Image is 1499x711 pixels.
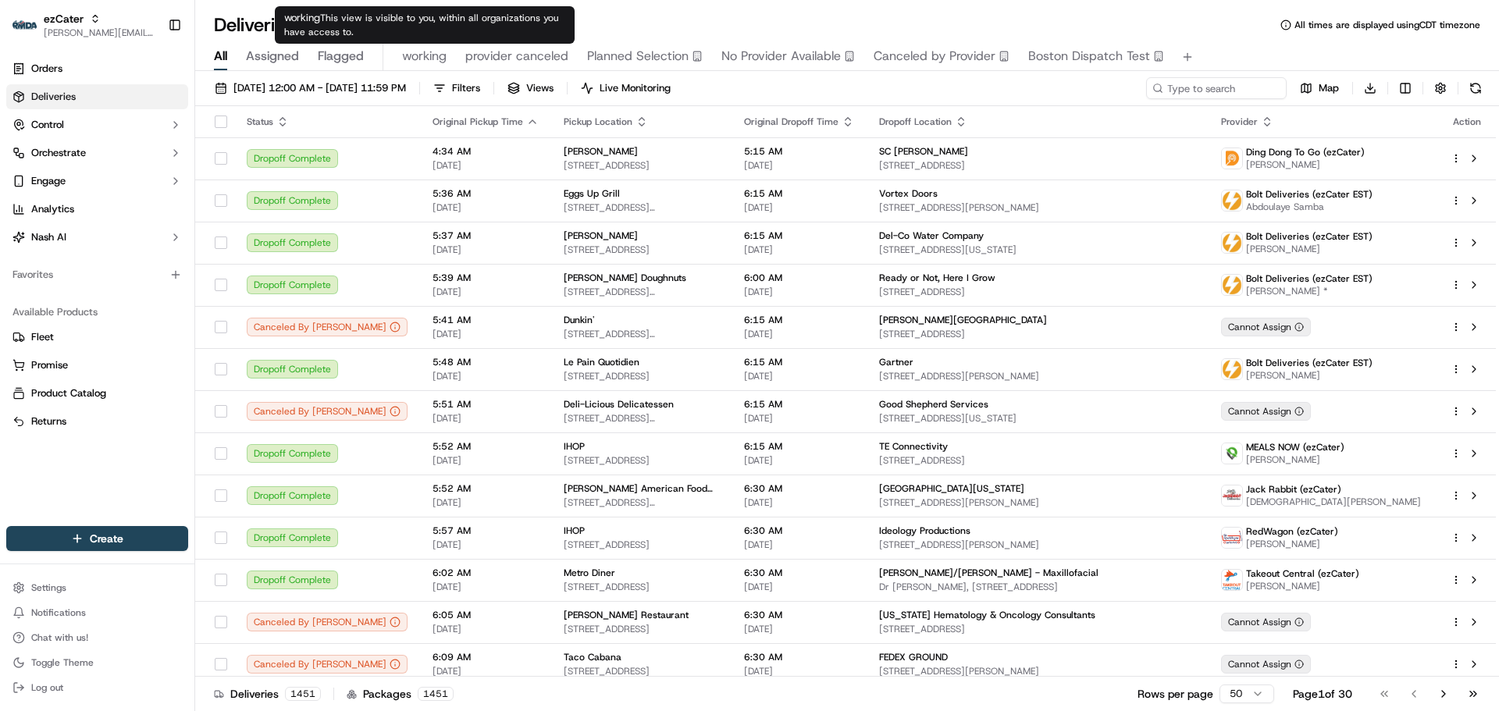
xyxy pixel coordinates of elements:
[564,496,719,509] span: [STREET_ADDRESS][PERSON_NAME]
[1221,613,1311,631] button: Cannot Assign
[1222,148,1242,169] img: ddtg_logo_v2.png
[12,330,182,344] a: Fleet
[1246,201,1373,213] span: Abdoulaye Samba
[284,12,558,38] span: This view is visible to you, within all organizations you have access to.
[879,116,952,128] span: Dropoff Location
[564,116,632,128] span: Pickup Location
[31,230,66,244] span: Nash AI
[31,118,64,132] span: Control
[1246,230,1373,243] span: Bolt Deliveries (ezCater EST)
[31,174,66,188] span: Engage
[564,328,719,340] span: [STREET_ADDRESS][PERSON_NAME][PERSON_NAME]
[433,496,539,509] span: [DATE]
[6,652,188,674] button: Toggle Theme
[6,526,188,551] button: Create
[6,577,188,599] button: Settings
[879,412,1195,425] span: [STREET_ADDRESS][US_STATE]
[6,262,188,287] div: Favorites
[879,651,948,663] span: FEDEX GROUND
[600,81,671,95] span: Live Monitoring
[1146,77,1287,99] input: Type to search
[1222,190,1242,211] img: bolt_logo.png
[433,454,539,467] span: [DATE]
[744,496,854,509] span: [DATE]
[879,609,1095,621] span: [US_STATE] Hematology & Oncology Consultants
[1222,275,1242,295] img: bolt_logo.png
[433,440,539,453] span: 5:52 AM
[433,244,539,256] span: [DATE]
[564,482,719,495] span: [PERSON_NAME] American Food Co.
[744,201,854,214] span: [DATE]
[44,11,84,27] button: ezCater
[6,300,188,325] div: Available Products
[31,62,62,76] span: Orders
[31,386,106,400] span: Product Catalog
[744,229,854,242] span: 6:15 AM
[31,631,88,644] span: Chat with us!
[31,330,54,344] span: Fleet
[31,202,74,216] span: Analytics
[564,539,719,551] span: [STREET_ADDRESS]
[433,539,539,551] span: [DATE]
[721,47,841,66] span: No Provider Available
[564,524,585,537] span: IHOP
[1221,318,1311,336] div: Cannot Assign
[879,482,1024,495] span: [GEOGRAPHIC_DATA][US_STATE]
[465,47,568,66] span: provider canceled
[1222,233,1242,253] img: bolt_logo.png
[6,353,188,378] button: Promise
[247,655,408,674] button: Canceled By [PERSON_NAME]
[31,606,86,619] span: Notifications
[247,116,273,128] span: Status
[12,386,182,400] a: Product Catalog
[1222,359,1242,379] img: bolt_logo.png
[564,609,689,621] span: [PERSON_NAME] Restaurant
[744,651,854,663] span: 6:30 AM
[879,244,1195,256] span: [STREET_ADDRESS][US_STATE]
[6,602,188,624] button: Notifications
[6,140,188,165] button: Orchestrate
[433,201,539,214] span: [DATE]
[433,328,539,340] span: [DATE]
[214,47,227,66] span: All
[433,665,539,677] span: [DATE]
[426,77,487,99] button: Filters
[744,187,854,200] span: 6:15 AM
[744,314,854,326] span: 6:15 AM
[879,665,1195,677] span: [STREET_ADDRESS][PERSON_NAME]
[564,145,638,158] span: [PERSON_NAME]
[744,623,854,635] span: [DATE]
[12,414,182,428] a: Returns
[433,159,539,172] span: [DATE]
[433,314,539,326] span: 5:41 AM
[6,56,188,81] a: Orders
[1451,116,1483,128] div: Action
[564,244,719,256] span: [STREET_ADDRESS]
[214,12,294,37] h1: Deliveries
[744,356,854,368] span: 6:15 AM
[744,272,854,284] span: 6:00 AM
[744,454,854,467] span: [DATE]
[347,686,454,702] div: Packages
[744,440,854,453] span: 6:15 AM
[1246,188,1373,201] span: Bolt Deliveries (ezCater EST)
[564,651,621,663] span: Taco Cabana
[879,496,1195,509] span: [STREET_ADDRESS][PERSON_NAME]
[564,665,719,677] span: [STREET_ADDRESS]
[1222,528,1242,548] img: time_to_eat_nevada_logo
[879,398,988,411] span: Good Shepherd Services
[433,412,539,425] span: [DATE]
[6,112,188,137] button: Control
[12,20,37,30] img: ezCater
[6,381,188,406] button: Product Catalog
[879,524,970,537] span: Ideology Productions
[879,454,1195,467] span: [STREET_ADDRESS]
[1028,47,1150,66] span: Boston Dispatch Test
[31,581,66,594] span: Settings
[1222,443,1242,464] img: melas_now_logo.png
[564,286,719,298] span: [STREET_ADDRESS][PERSON_NAME]
[6,325,188,350] button: Fleet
